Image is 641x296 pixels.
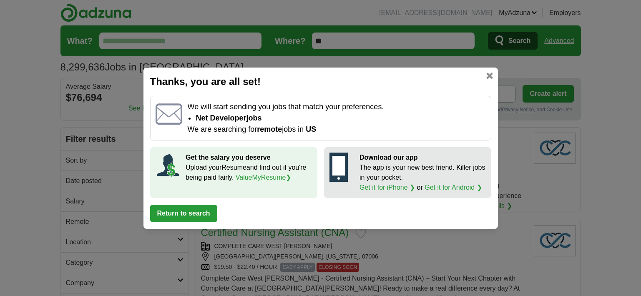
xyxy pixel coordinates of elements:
[306,125,316,133] span: US
[186,153,312,163] p: Get the salary you deserve
[187,101,485,113] p: We will start sending you jobs that match your preferences.
[236,174,292,181] a: ValueMyResume❯
[196,113,485,124] li: Net Developer jobs
[359,153,486,163] p: Download our app
[186,163,312,183] p: Upload your Resume and find out if you're being paid fairly.
[359,163,486,193] p: The app is your new best friend. Killer jobs in your pocket. or
[425,184,482,191] a: Get it for Android ❯
[359,184,415,191] a: Get it for iPhone ❯
[257,125,282,133] strong: remote
[187,124,485,135] p: We are searching for jobs in
[150,205,217,222] button: Return to search
[150,74,491,89] h2: Thanks, you are all set!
